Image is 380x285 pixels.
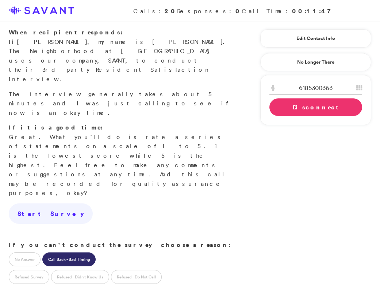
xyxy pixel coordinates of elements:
[17,38,87,45] span: [PERSON_NAME]
[9,123,103,131] strong: If it is a good time:
[9,252,41,266] label: No Answer
[9,123,233,198] p: Great. What you'll do is rate a series of statements on a scale of 1 to 5. 1 is the lowest score ...
[51,270,109,284] label: Refused - Didn't Know Us
[260,53,371,71] a: No Longer There
[269,98,362,116] a: Disconnect
[111,270,162,284] label: Refused - Do Not Call
[9,241,231,249] strong: If you can't conduct the survey choose a reason:
[165,7,177,15] strong: 20
[42,252,96,266] label: Call Back - Bad Timing
[9,270,49,284] label: Refused Survey
[9,28,123,36] strong: When recipient responds:
[292,7,335,15] strong: 00:11:47
[235,7,242,15] strong: 0
[269,33,362,44] a: Edit Contact Info
[9,90,233,118] p: The interview generally takes about 5 minutes and I was just calling to see if now is an okay time.
[9,203,93,224] a: Start Survey
[9,28,233,84] p: Hi , my name is [PERSON_NAME]. The Neighborhood at [GEOGRAPHIC_DATA] uses our company, SAVANT, to...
